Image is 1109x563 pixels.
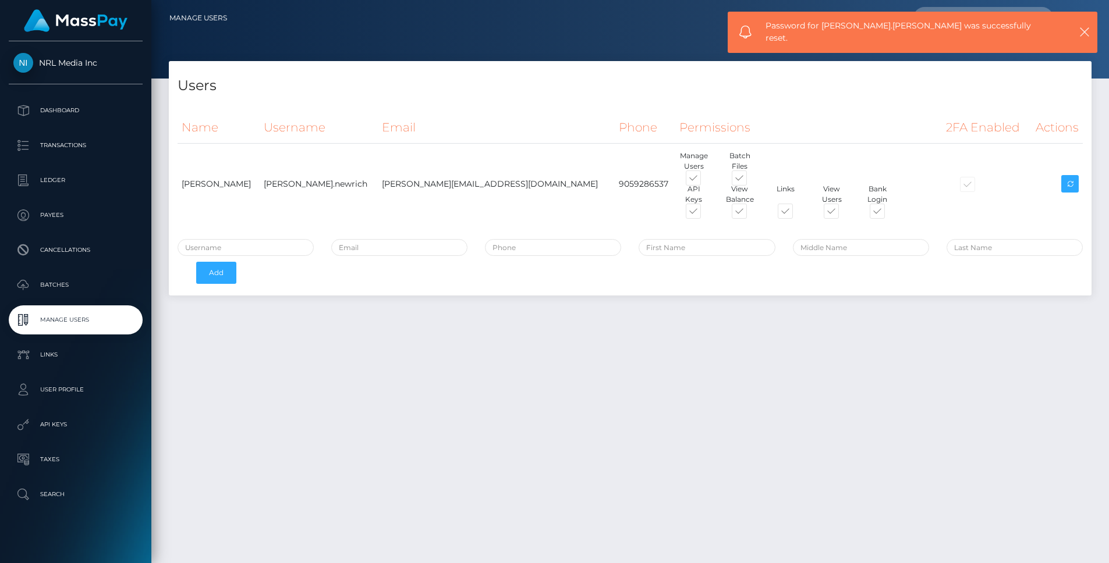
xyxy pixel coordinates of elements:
[717,184,763,205] div: View Balance
[9,480,143,509] a: Search
[178,144,260,225] td: [PERSON_NAME]
[717,151,763,172] div: Batch Files
[9,375,143,404] a: User Profile
[13,416,138,433] p: API Keys
[9,305,143,334] a: Manage Users
[671,151,717,172] div: Manage Users
[9,166,143,195] a: Ledger
[9,270,143,300] a: Batches
[809,184,855,205] div: View Users
[178,112,260,144] th: Name
[13,451,138,468] p: Taxes
[671,184,717,205] div: API Keys
[9,201,143,230] a: Payees
[13,53,33,73] img: NRL Media Inc
[763,184,809,205] div: Links
[13,346,138,364] p: Links
[378,112,615,144] th: Email
[639,239,775,256] input: First Name
[13,137,138,154] p: Transactions
[855,184,901,205] div: Bank Login
[378,144,615,225] td: [PERSON_NAME][EMAIL_ADDRESS][DOMAIN_NAME]
[942,112,1029,144] th: 2FA Enabled
[178,239,314,256] input: Username
[13,102,138,119] p: Dashboard
[766,20,1050,44] span: Password for [PERSON_NAME].[PERSON_NAME] was successfully reset.
[9,410,143,439] a: API Keys
[260,144,378,225] td: [PERSON_NAME].newrich
[13,206,138,224] p: Payees
[260,112,378,144] th: Username
[9,236,143,265] a: Cancellations
[13,311,138,329] p: Manage Users
[9,445,143,474] a: Taxes
[13,276,138,294] p: Batches
[675,112,942,144] th: Permissions
[178,76,1083,96] h4: Users
[13,241,138,259] p: Cancellations
[485,239,621,256] input: Phone
[9,131,143,160] a: Transactions
[13,381,138,398] p: User Profile
[947,239,1083,256] input: Last Name
[331,239,467,256] input: Email
[793,239,929,256] input: Middle Name
[913,7,1023,29] input: Search...
[13,172,138,189] p: Ledger
[196,262,236,284] button: Add
[1029,112,1083,144] th: Actions
[615,144,676,225] td: 9059286537
[13,486,138,503] p: Search
[24,9,127,32] img: MassPay Logo
[169,6,227,30] a: Manage Users
[615,112,676,144] th: Phone
[9,58,143,68] span: NRL Media Inc
[9,340,143,369] a: Links
[9,96,143,125] a: Dashboard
